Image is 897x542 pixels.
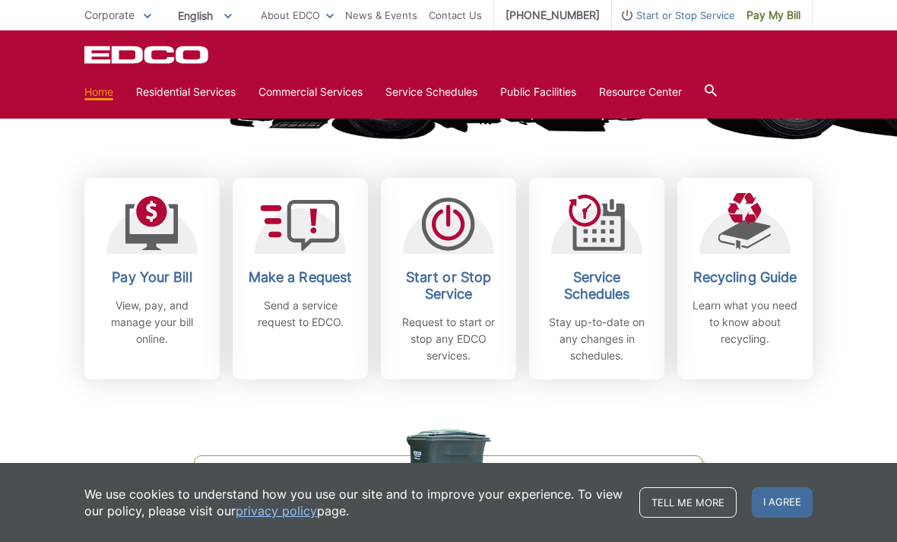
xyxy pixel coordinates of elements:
[540,314,653,364] p: Stay up-to-date on any changes in schedules.
[136,84,236,100] a: Residential Services
[84,84,113,100] a: Home
[244,297,357,331] p: Send a service request to EDCO.
[392,269,505,303] h2: Start or Stop Service
[84,178,220,379] a: Pay Your Bill View, pay, and manage your bill online.
[84,46,211,64] a: EDCD logo. Return to the homepage.
[96,269,208,286] h2: Pay Your Bill
[345,7,417,24] a: News & Events
[84,486,624,519] p: We use cookies to understand how you use our site and to improve your experience. To view our pol...
[677,178,813,379] a: Recycling Guide Learn what you need to know about recycling.
[540,269,653,303] h2: Service Schedules
[233,178,368,379] a: Make a Request Send a service request to EDCO.
[261,7,334,24] a: About EDCO
[385,84,477,100] a: Service Schedules
[166,3,243,28] span: English
[429,7,482,24] a: Contact Us
[529,178,664,379] a: Service Schedules Stay up-to-date on any changes in schedules.
[599,84,682,100] a: Resource Center
[752,487,813,518] span: I agree
[236,502,317,519] a: privacy policy
[500,84,576,100] a: Public Facilities
[258,84,363,100] a: Commercial Services
[639,487,737,518] a: Tell me more
[689,297,801,347] p: Learn what you need to know about recycling.
[96,297,208,347] p: View, pay, and manage your bill online.
[746,7,800,24] span: Pay My Bill
[244,269,357,286] h2: Make a Request
[689,269,801,286] h2: Recycling Guide
[84,8,135,21] span: Corporate
[392,314,505,364] p: Request to start or stop any EDCO services.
